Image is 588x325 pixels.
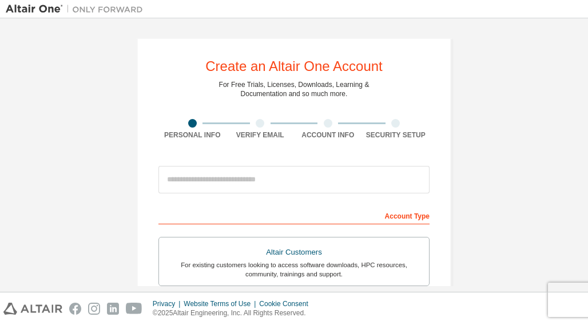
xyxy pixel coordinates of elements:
div: Create an Altair One Account [205,60,383,73]
img: youtube.svg [126,303,142,315]
img: facebook.svg [69,303,81,315]
div: For existing customers looking to access software downloads, HPC resources, community, trainings ... [166,260,422,279]
img: linkedin.svg [107,303,119,315]
div: Personal Info [158,130,227,140]
div: Altair Customers [166,244,422,260]
img: Altair One [6,3,149,15]
div: Website Terms of Use [184,299,259,308]
div: For Free Trials, Licenses, Downloads, Learning & Documentation and so much more. [219,80,370,98]
div: Account Type [158,206,430,224]
div: Security Setup [362,130,430,140]
div: Privacy [153,299,184,308]
p: © 2025 Altair Engineering, Inc. All Rights Reserved. [153,308,315,318]
div: Cookie Consent [259,299,315,308]
div: Verify Email [227,130,295,140]
img: instagram.svg [88,303,100,315]
div: Account Info [294,130,362,140]
img: altair_logo.svg [3,303,62,315]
